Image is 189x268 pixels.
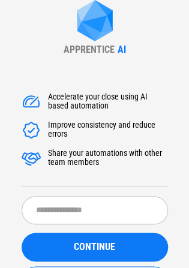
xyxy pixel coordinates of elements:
[48,149,168,168] div: Share your automations with other team members
[22,121,41,140] img: Accelerate
[22,92,41,112] img: Accelerate
[22,149,41,168] img: Accelerate
[48,121,168,140] div: Improve consistency and reduce errors
[118,44,126,55] div: AI
[64,44,115,55] div: APPRENTICE
[74,242,115,252] span: CONTINUE
[22,233,168,261] button: CONTINUE
[48,92,168,112] div: Accelerate your close using AI based automation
